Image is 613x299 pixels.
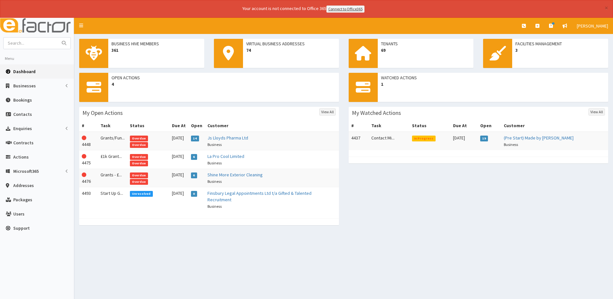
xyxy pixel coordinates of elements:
th: Task [369,120,409,132]
th: Status [127,120,169,132]
small: Business [207,179,222,184]
span: Business Hive Members [111,40,201,47]
td: 4437 [349,132,369,150]
span: Watched Actions [381,74,605,81]
td: Grants - £... [98,169,127,187]
th: # [349,120,369,132]
span: Users [13,211,25,217]
a: Connect to Office365 [326,6,365,13]
th: Open [188,120,205,132]
span: 4 [111,81,336,87]
th: # [79,120,98,132]
span: Overdue [130,172,148,178]
td: [DATE] [450,132,478,150]
span: Packages [13,197,32,203]
td: 4493 [79,187,98,212]
th: Status [409,120,450,132]
span: Dashboard [13,69,36,74]
a: Js Lloyds Pharma Ltd [207,135,248,141]
span: Support [13,225,30,231]
span: Addresses [13,183,34,188]
span: 0 [191,191,197,197]
span: 1 [381,81,605,87]
h3: My Open Actions [82,110,123,116]
small: Business [207,142,222,147]
span: Tenants [381,40,470,47]
span: 74 [246,47,336,53]
span: Bookings [13,97,32,103]
i: This Action is overdue! [82,154,86,159]
span: Overdue [130,136,148,141]
td: [DATE] [169,150,188,169]
td: Contact Mi... [369,132,409,150]
span: 3 [515,47,605,53]
td: Grants/Fun... [98,132,127,150]
span: 361 [111,47,201,53]
td: [DATE] [169,132,188,150]
a: View All [319,108,336,116]
a: [PERSON_NAME] [572,18,613,34]
th: Due At [450,120,478,132]
span: 69 [381,47,470,53]
span: Overdue [130,179,148,185]
small: Business [207,204,222,209]
span: 6 [191,172,197,178]
th: Due At [169,120,188,132]
td: £1k Grant... [98,150,127,169]
span: Actions [13,154,29,160]
div: Your account is not connected to Office 365 [114,5,492,13]
td: 4475 [79,150,98,169]
a: Shine More Exterior Cleaning [207,172,263,178]
span: Unresolved [130,191,153,197]
span: Overdue [130,154,148,160]
span: Virtual Business Addresses [246,40,336,47]
span: Open Actions [111,74,336,81]
input: Search... [4,38,58,49]
td: 4476 [79,169,98,187]
a: (Pre Start) Made by [PERSON_NAME] [504,135,574,141]
span: Facilities Management [515,40,605,47]
span: Overdue [130,142,148,148]
a: La Pro Cool Limited [207,153,244,159]
h3: My Watched Actions [352,110,401,116]
td: 4448 [79,132,98,150]
button: × [605,5,608,11]
span: Overdue [130,161,148,166]
a: View All [588,108,605,116]
i: This Action is overdue! [82,172,86,177]
small: Business [207,161,222,165]
span: 19 [480,136,488,141]
th: Customer [205,120,339,132]
a: Finsbury Legal Appointments Ltd t/a Gifted & Talented Recruitment [207,190,312,203]
span: 14 [191,136,199,141]
span: In Progress [412,136,436,141]
span: Businesses [13,83,36,89]
span: Contracts [13,140,34,146]
span: [PERSON_NAME] [577,23,608,29]
td: Start Up G... [98,187,127,212]
th: Customer [501,120,608,132]
th: Open [478,120,501,132]
i: This Action is overdue! [82,136,86,140]
span: Contacts [13,111,32,117]
span: 6 [191,154,197,160]
td: [DATE] [169,187,188,212]
span: Enquiries [13,126,32,131]
th: Task [98,120,127,132]
td: [DATE] [169,169,188,187]
small: Business [504,142,518,147]
span: Microsoft365 [13,168,39,174]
